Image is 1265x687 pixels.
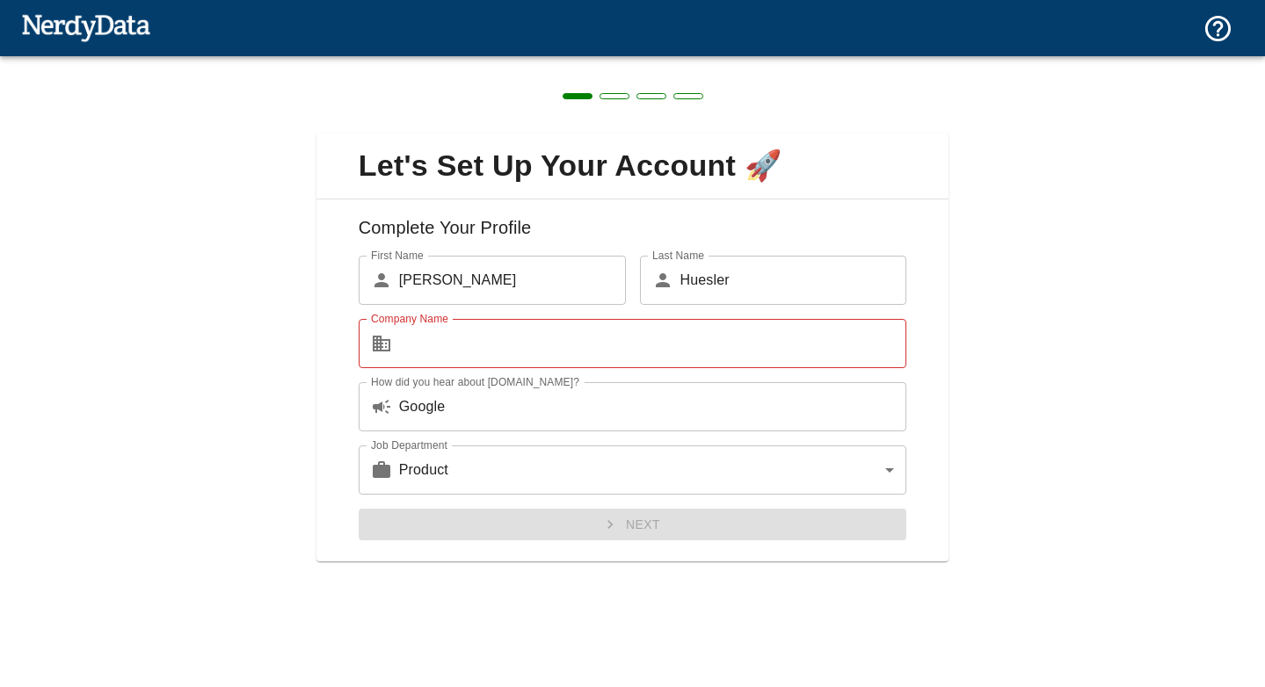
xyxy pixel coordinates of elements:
[371,311,448,326] label: Company Name
[1192,3,1244,54] button: Support and Documentation
[371,248,424,263] label: First Name
[399,445,907,495] div: Product
[1177,562,1244,629] iframe: Drift Widget Chat Controller
[652,248,704,263] label: Last Name
[331,148,935,184] span: Let's Set Up Your Account 🚀
[331,213,935,256] h6: Complete Your Profile
[21,10,150,45] img: NerdyData.com
[371,374,579,389] label: How did you hear about [DOMAIN_NAME]?
[371,438,447,452] label: Job Department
